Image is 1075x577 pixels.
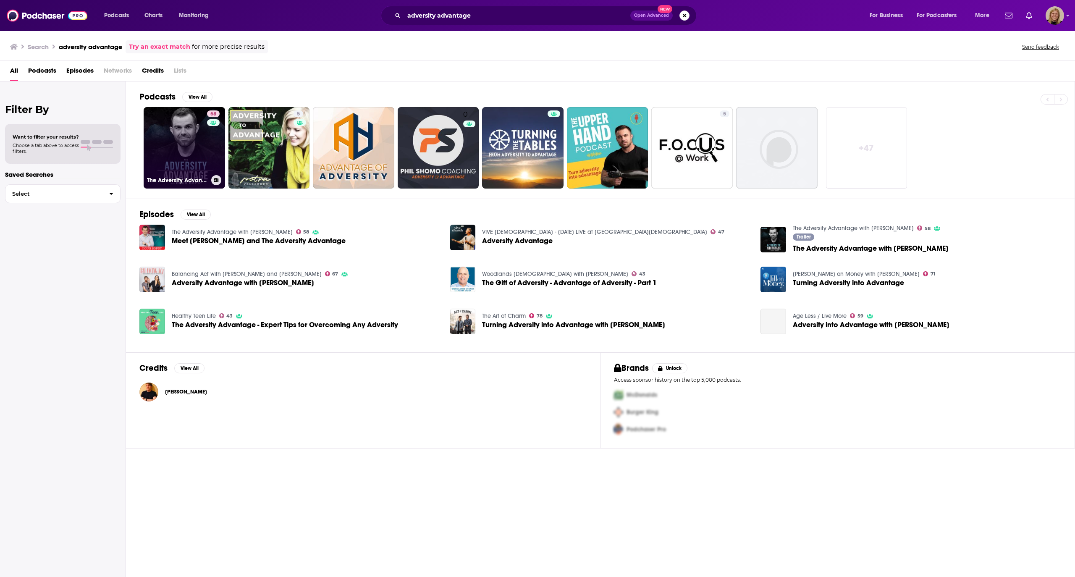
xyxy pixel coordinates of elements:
[59,43,122,51] h3: adversity advantage
[793,279,904,286] a: Turning Adversity into Advantage
[1020,43,1062,50] button: Send feedback
[398,107,479,189] a: 0
[1002,8,1016,23] a: Show notifications dropdown
[5,191,102,197] span: Select
[864,9,913,22] button: open menu
[139,378,587,405] button: Jimmy ClareJimmy Clare
[179,10,209,21] span: Monitoring
[144,10,163,21] span: Charts
[529,313,543,318] a: 78
[210,110,216,118] span: 58
[165,388,207,395] span: [PERSON_NAME]
[857,314,863,318] span: 59
[793,321,949,328] a: Adversity into Advantage with Laura Huang
[144,107,225,189] a: 58The Adversity Advantage with [PERSON_NAME]
[760,309,786,334] a: Adversity into Advantage with Laura Huang
[172,321,398,328] span: The Adversity Advantage - Expert Tips for Overcoming Any Adversity
[28,43,49,51] h3: Search
[332,272,338,276] span: 67
[797,234,811,239] span: Trailer
[482,321,665,328] span: Turning Adversity into Advantage with [PERSON_NAME]
[181,210,211,220] button: View All
[537,314,543,318] span: 78
[10,64,18,81] a: All
[207,110,220,117] a: 58
[174,64,186,81] span: Lists
[639,272,645,276] span: 43
[917,226,931,231] a: 58
[614,363,649,373] h2: Brands
[139,363,205,373] a: CreditsView All
[870,10,903,21] span: For Business
[147,177,208,184] h3: The Adversity Advantage with [PERSON_NAME]
[219,313,233,318] a: 43
[13,142,79,154] span: Choose a tab above to access filters.
[142,64,164,81] span: Credits
[1023,8,1036,23] a: Show notifications dropdown
[139,92,176,102] h2: Podcasts
[172,237,346,244] span: Meet [PERSON_NAME] and The Adversity Advantage
[925,227,931,231] span: 58
[614,377,1061,383] p: Access sponsor history on the top 5,000 podcasts.
[28,64,56,81] a: Podcasts
[5,103,121,115] h2: Filter By
[793,312,847,320] a: Age Less / Live More
[296,229,309,234] a: 58
[718,230,724,234] span: 47
[139,225,165,250] img: Meet Doug Bopst and The Adversity Advantage
[5,184,121,203] button: Select
[482,228,707,236] a: VIVE Church - Sunday LIVE at VIVE Church
[389,6,705,25] div: Search podcasts, credits, & more...
[760,267,786,292] img: Turning Adversity into Advantage
[969,9,1000,22] button: open menu
[450,225,476,250] img: Adversity Advantage
[139,9,168,22] a: Charts
[723,110,726,118] span: 5
[652,363,688,373] button: Unlock
[793,225,914,232] a: The Adversity Advantage with Doug Bopst
[172,312,216,320] a: Healthy Teen Life
[450,309,476,334] img: Turning Adversity into Advantage with Laura Huang
[634,13,669,18] span: Open Advanced
[911,9,969,22] button: open menu
[632,271,645,276] a: 43
[482,279,657,286] a: The Gift of Adversity - Advantage of Adversity - Part 1
[611,404,627,421] img: Second Pro Logo
[760,227,786,252] img: The Adversity Advantage with Doug Bopst
[1046,6,1064,25] button: Show profile menu
[139,383,158,401] a: Jimmy Clare
[139,209,174,220] h2: Episodes
[192,42,265,52] span: for more precise results
[793,321,949,328] span: Adversity into Advantage with [PERSON_NAME]
[129,42,190,52] a: Try an exact match
[482,321,665,328] a: Turning Adversity into Advantage with Laura Huang
[139,309,165,334] img: The Adversity Advantage - Expert Tips for Overcoming Any Adversity
[482,237,553,244] a: Adversity Advantage
[404,9,630,22] input: Search podcasts, credits, & more...
[917,10,957,21] span: For Podcasters
[172,237,346,244] a: Meet Doug Bopst and The Adversity Advantage
[611,386,627,404] img: First Pro Logo
[1046,6,1064,25] img: User Profile
[325,271,338,276] a: 67
[226,314,233,318] span: 43
[611,421,627,438] img: Third Pro Logo
[850,313,863,318] a: 59
[13,134,79,140] span: Want to filter your results?
[826,107,907,189] a: +47
[174,363,205,373] button: View All
[793,245,949,252] a: The Adversity Advantage with Doug Bopst
[627,426,666,433] span: Podchaser Pro
[297,110,300,118] span: 5
[711,229,724,234] a: 47
[165,388,207,395] a: Jimmy Clare
[7,8,87,24] img: Podchaser - Follow, Share and Rate Podcasts
[793,245,949,252] span: The Adversity Advantage with [PERSON_NAME]
[450,267,476,292] img: The Gift of Adversity - Advantage of Adversity - Part 1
